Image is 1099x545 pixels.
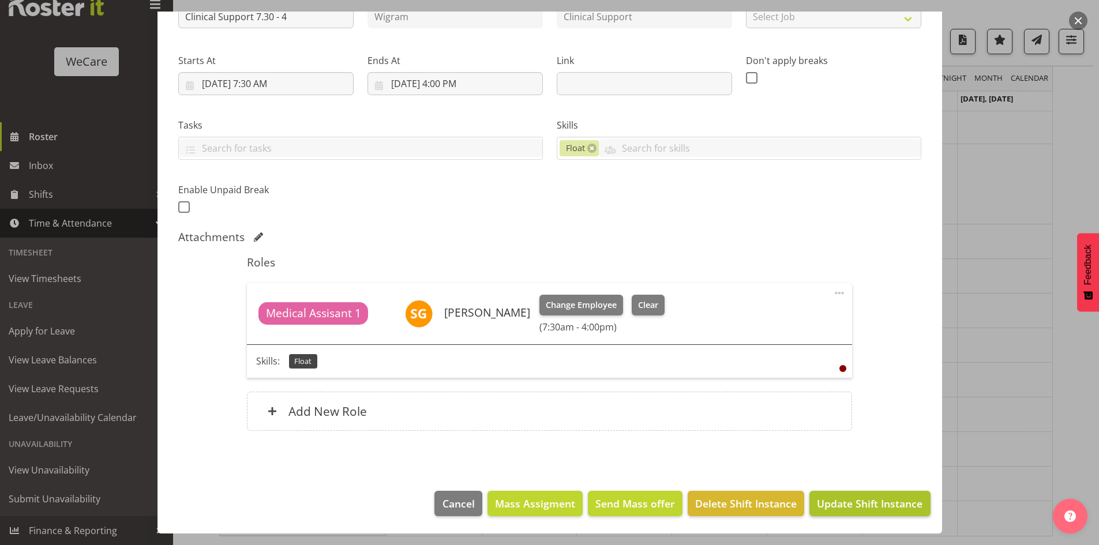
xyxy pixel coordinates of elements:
[539,321,664,333] h6: (7:30am - 4:00pm)
[444,306,530,319] h6: [PERSON_NAME]
[367,54,543,67] label: Ends At
[288,404,367,419] h6: Add New Role
[546,299,617,311] span: Change Employee
[179,139,542,157] input: Search for tasks
[178,54,354,67] label: Starts At
[746,54,921,67] label: Don't apply breaks
[1077,233,1099,311] button: Feedback - Show survey
[266,305,361,322] span: Medical Assisant 1
[695,496,797,511] span: Delete Shift Instance
[495,496,575,511] span: Mass Assigment
[632,295,665,315] button: Clear
[434,491,482,516] button: Cancel
[1064,510,1076,522] img: help-xxl-2.png
[688,491,804,516] button: Delete Shift Instance
[178,72,354,95] input: Click to select...
[539,295,623,315] button: Change Employee
[487,491,583,516] button: Mass Assigment
[1083,245,1093,285] span: Feedback
[599,139,920,157] input: Search for skills
[178,183,354,197] label: Enable Unpaid Break
[367,72,543,95] input: Click to select...
[817,496,922,511] span: Update Shift Instance
[595,496,675,511] span: Send Mass offer
[566,142,585,155] span: Float
[178,5,354,28] input: Shift Instance Name
[442,496,475,511] span: Cancel
[638,299,658,311] span: Clear
[557,118,921,132] label: Skills
[557,54,732,67] label: Link
[178,230,245,244] h5: Attachments
[247,255,852,269] h5: Roles
[405,300,433,328] img: sanjita-gurung11279.jpg
[256,354,280,368] p: Skills:
[178,118,543,132] label: Tasks
[588,491,682,516] button: Send Mass offer
[839,365,846,372] div: User is clocked out
[809,491,930,516] button: Update Shift Instance
[294,356,312,367] span: Float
